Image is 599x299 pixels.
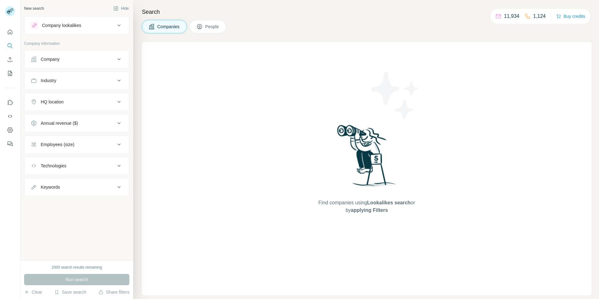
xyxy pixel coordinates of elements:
p: 11,934 [504,13,519,20]
button: Buy credits [556,12,585,21]
button: Search [5,40,15,51]
p: Company information [24,41,129,46]
p: 1,124 [533,13,546,20]
img: Surfe Illustration - Woman searching with binoculars [334,123,399,193]
button: Industry [24,73,129,88]
img: Surfe Illustration - Stars [367,67,423,123]
button: Share filters [98,289,129,295]
button: Feedback [5,138,15,149]
div: Keywords [41,184,60,190]
button: Quick start [5,26,15,38]
span: People [205,24,220,30]
div: Technologies [41,163,66,169]
button: Use Surfe API [5,111,15,122]
button: Employees (size) [24,137,129,152]
button: Use Surfe on LinkedIn [5,97,15,108]
button: Company lookalikes [24,18,129,33]
button: Company [24,52,129,67]
button: Annual revenue ($) [24,116,129,131]
button: HQ location [24,94,129,109]
div: Company lookalikes [42,22,81,29]
span: Lookalikes search [367,200,411,205]
button: Keywords [24,180,129,195]
button: Enrich CSV [5,54,15,65]
div: New search [24,6,44,11]
div: 2000 search results remaining [52,265,102,270]
button: Technologies [24,158,129,173]
div: Employees (size) [41,141,74,148]
span: applying Filters [351,207,388,213]
span: Companies [157,24,180,30]
button: Dashboard [5,124,15,136]
button: Clear [24,289,42,295]
h4: Search [142,8,591,16]
div: Industry [41,77,56,84]
button: My lists [5,68,15,79]
div: Annual revenue ($) [41,120,78,126]
span: Find companies using or by [316,199,417,214]
button: Save search [54,289,86,295]
div: Company [41,56,60,62]
button: Hide [109,4,133,13]
div: HQ location [41,99,64,105]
